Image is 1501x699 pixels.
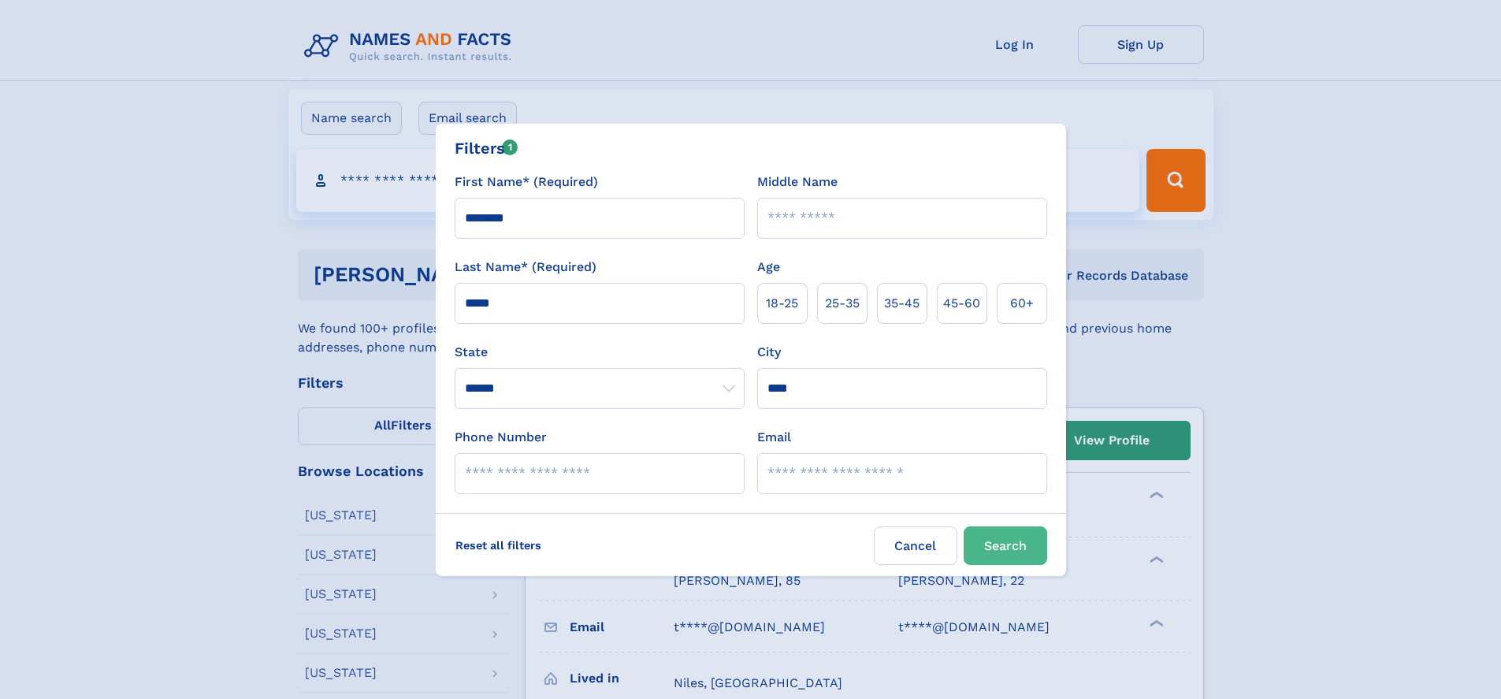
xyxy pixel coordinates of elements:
[757,428,791,447] label: Email
[455,173,598,191] label: First Name* (Required)
[884,294,920,313] span: 35‑45
[757,173,838,191] label: Middle Name
[943,294,980,313] span: 45‑60
[455,258,596,277] label: Last Name* (Required)
[757,343,781,362] label: City
[445,526,552,564] label: Reset all filters
[874,526,957,565] label: Cancel
[757,258,780,277] label: Age
[455,136,518,160] div: Filters
[964,526,1047,565] button: Search
[1010,294,1034,313] span: 60+
[766,294,798,313] span: 18‑25
[825,294,860,313] span: 25‑35
[455,343,745,362] label: State
[455,428,547,447] label: Phone Number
